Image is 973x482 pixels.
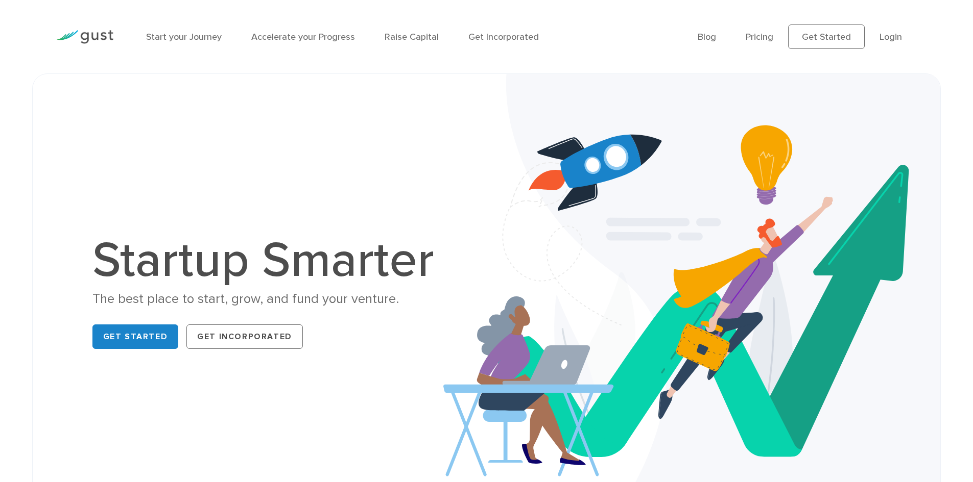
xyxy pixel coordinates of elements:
h1: Startup Smarter [92,236,445,285]
div: The best place to start, grow, and fund your venture. [92,290,445,308]
a: Get Incorporated [186,324,303,349]
a: Pricing [746,32,773,42]
a: Start your Journey [146,32,222,42]
a: Login [880,32,902,42]
a: Blog [698,32,716,42]
a: Accelerate your Progress [251,32,355,42]
a: Get Started [92,324,179,349]
img: Gust Logo [56,30,113,44]
a: Get Incorporated [468,32,539,42]
a: Raise Capital [385,32,439,42]
a: Get Started [788,24,865,49]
